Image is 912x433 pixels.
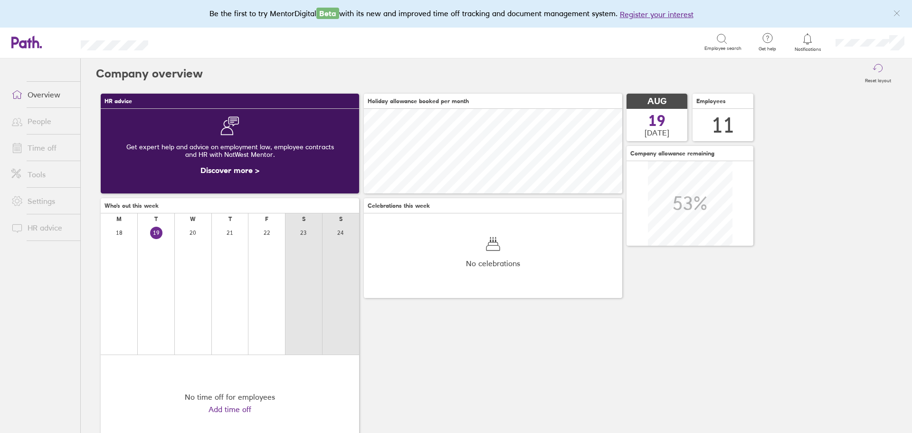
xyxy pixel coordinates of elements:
span: Celebrations this week [368,202,430,209]
div: W [190,216,196,222]
div: 11 [712,113,734,137]
button: Register your interest [620,9,693,20]
span: Get help [752,46,783,52]
div: S [339,216,342,222]
div: S [302,216,305,222]
div: T [154,216,158,222]
div: Get expert help and advice on employment law, employee contracts and HR with NatWest Mentor. [108,135,351,166]
div: Search [174,38,198,46]
span: Who's out this week [104,202,159,209]
div: M [116,216,122,222]
a: Add time off [209,405,251,414]
a: Discover more > [200,165,259,175]
a: Notifications [792,32,823,52]
div: F [265,216,268,222]
span: Employee search [704,46,741,51]
h2: Company overview [96,58,203,89]
span: [DATE] [645,128,669,137]
span: HR advice [104,98,132,105]
a: People [4,112,80,131]
label: Reset layout [859,75,897,84]
a: HR advice [4,218,80,237]
div: Be the first to try MentorDigital with its new and improved time off tracking and document manage... [209,8,703,20]
span: 19 [648,113,665,128]
button: Reset layout [859,58,897,89]
div: No time off for employees [185,393,275,401]
a: Time off [4,138,80,157]
span: Beta [316,8,339,19]
span: AUG [647,96,666,106]
div: T [228,216,232,222]
span: No celebrations [466,259,520,268]
a: Overview [4,85,80,104]
span: Employees [696,98,726,105]
span: Company allowance remaining [630,150,714,157]
span: Holiday allowance booked per month [368,98,469,105]
a: Settings [4,192,80,211]
span: Notifications [792,47,823,52]
a: Tools [4,165,80,184]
